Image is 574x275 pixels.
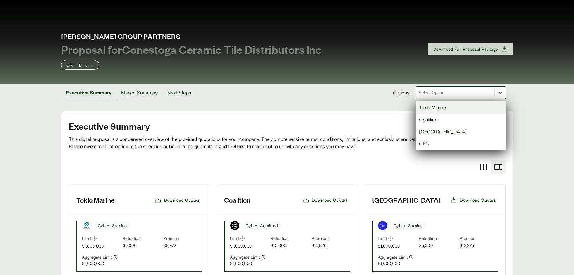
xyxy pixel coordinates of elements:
[123,242,161,249] span: $5,000
[242,221,281,230] span: Cyber - Admitted
[271,235,309,242] span: Retention
[378,254,408,260] span: Aggregate Limit
[163,242,202,249] span: $8,972
[163,235,202,242] span: Premium
[123,235,161,242] span: Retention
[82,243,120,249] span: $1,000,000
[416,138,506,150] div: CFC
[300,194,350,206] button: Download Quotes
[152,194,202,206] button: Download Quotes
[230,243,268,249] span: $1,000,000
[312,235,350,242] span: Premium
[390,221,426,230] span: Cyber - Surplus
[230,260,268,267] span: $1,000,000
[416,101,506,114] div: Tokio Marine
[419,235,457,242] span: Retention
[271,242,309,249] span: $10,000
[224,195,251,204] h3: Coalition
[116,84,162,101] button: Market Summary
[419,242,457,249] span: $5,000
[433,46,498,52] span: Download Full Proposal Package
[82,260,120,267] span: $1,000,000
[460,197,495,203] span: Download Quotes
[312,242,350,249] span: $15,826
[230,221,239,230] img: Coalition
[66,61,94,69] p: Cyber
[76,195,115,204] h3: Tokio Marine
[162,84,196,101] button: Next Steps
[428,43,513,55] button: Download Full Proposal Package
[378,235,387,241] span: Limit
[230,254,260,260] span: Aggregate Limit
[82,221,91,230] img: Tokio Marine
[372,195,441,204] h3: [GEOGRAPHIC_DATA]
[61,84,116,101] button: Executive Summary
[460,235,498,242] span: Premium
[230,235,239,241] span: Limit
[378,243,416,249] span: $1,000,000
[82,235,91,241] span: Limit
[94,221,130,230] span: Cyber - Surplus
[69,136,506,150] div: This digital proposal is a condensed overview of the provided quotations for your company. The co...
[448,194,498,206] button: Download Quotes
[82,254,112,260] span: Aggregate Limit
[312,197,347,203] span: Download Quotes
[393,89,411,96] span: Options:
[378,260,416,267] span: $1,000,000
[61,43,322,55] span: Proposal for Conestoga Ceramic Tile Distributors Inc
[416,126,506,138] div: [GEOGRAPHIC_DATA]
[164,197,199,203] span: Download Quotes
[416,114,506,126] div: Coalition
[378,221,387,230] img: At-Bay
[61,32,322,41] span: [PERSON_NAME] Group Partners
[460,242,498,249] span: $13,275
[69,121,506,131] h2: Executive Summary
